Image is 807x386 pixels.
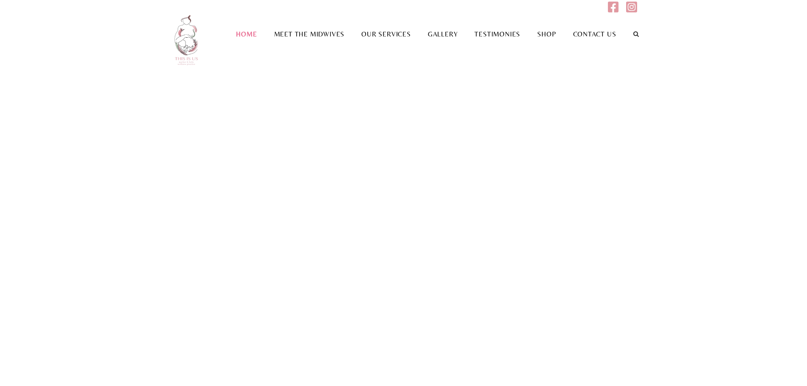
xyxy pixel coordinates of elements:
a: Home [227,30,265,38]
img: instagram-square.svg [626,1,637,13]
img: facebook-square.svg [608,1,618,13]
a: Testimonies [466,30,529,38]
a: Our Services [353,30,419,38]
a: Contact Us [565,30,625,38]
a: Meet the Midwives [266,30,353,38]
a: Follow us on Instagram [626,6,637,15]
a: Shop [529,30,564,38]
img: This is us practice [169,13,207,67]
a: Gallery [419,30,466,38]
